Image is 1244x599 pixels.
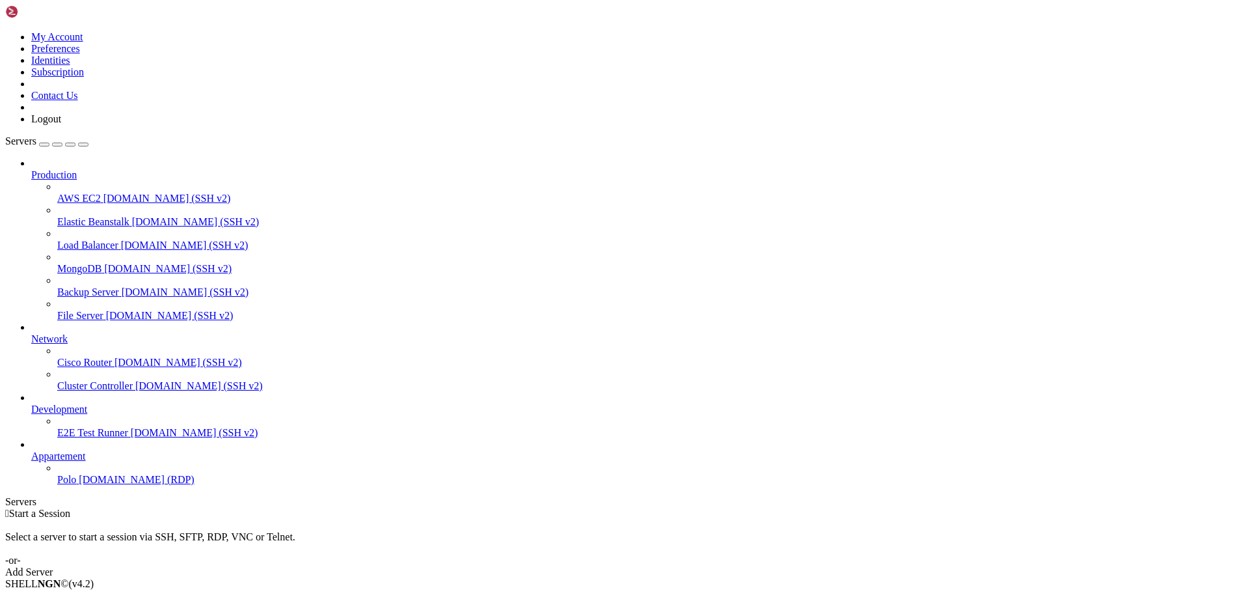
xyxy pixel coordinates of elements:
[131,427,258,438] span: [DOMAIN_NAME] (SSH v2)
[135,380,263,391] span: [DOMAIN_NAME] (SSH v2)
[31,451,1239,462] a: Appartement
[31,113,61,124] a: Logout
[132,216,260,227] span: [DOMAIN_NAME] (SSH v2)
[31,66,84,77] a: Subscription
[31,451,86,462] span: Appartement
[5,578,94,589] span: SHELL ©
[57,228,1239,251] li: Load Balancer [DOMAIN_NAME] (SSH v2)
[31,158,1239,322] li: Production
[31,169,1239,181] a: Production
[121,240,249,251] span: [DOMAIN_NAME] (SSH v2)
[57,193,1239,204] a: AWS EC2 [DOMAIN_NAME] (SSH v2)
[31,392,1239,439] li: Development
[31,333,68,344] span: Network
[57,298,1239,322] li: File Server [DOMAIN_NAME] (SSH v2)
[57,415,1239,439] li: E2E Test Runner [DOMAIN_NAME] (SSH v2)
[57,193,101,204] span: AWS EC2
[115,357,242,368] span: [DOMAIN_NAME] (SSH v2)
[5,520,1239,566] div: Select a server to start a session via SSH, SFTP, RDP, VNC or Telnet. -or-
[5,5,80,18] img: Shellngn
[31,439,1239,486] li: Appartement
[57,240,1239,251] a: Load Balancer [DOMAIN_NAME] (SSH v2)
[57,380,133,391] span: Cluster Controller
[31,404,1239,415] a: Development
[122,286,249,298] span: [DOMAIN_NAME] (SSH v2)
[57,310,1239,322] a: File Server [DOMAIN_NAME] (SSH v2)
[31,55,70,66] a: Identities
[57,286,1239,298] a: Backup Server [DOMAIN_NAME] (SSH v2)
[57,357,112,368] span: Cisco Router
[31,322,1239,392] li: Network
[57,474,1239,486] a: Polo [DOMAIN_NAME] (RDP)
[57,263,101,274] span: MongoDB
[57,286,119,298] span: Backup Server
[104,263,232,274] span: [DOMAIN_NAME] (SSH v2)
[106,310,234,321] span: [DOMAIN_NAME] (SSH v2)
[57,474,76,485] span: Polo
[57,345,1239,369] li: Cisco Router [DOMAIN_NAME] (SSH v2)
[31,169,77,180] span: Production
[103,193,231,204] span: [DOMAIN_NAME] (SSH v2)
[9,508,70,519] span: Start a Session
[57,427,1239,439] a: E2E Test Runner [DOMAIN_NAME] (SSH v2)
[57,357,1239,369] a: Cisco Router [DOMAIN_NAME] (SSH v2)
[5,135,88,146] a: Servers
[31,90,78,101] a: Contact Us
[31,31,83,42] a: My Account
[31,333,1239,345] a: Network
[79,474,194,485] span: [DOMAIN_NAME] (RDP)
[57,181,1239,204] li: AWS EC2 [DOMAIN_NAME] (SSH v2)
[5,566,1239,578] div: Add Server
[57,251,1239,275] li: MongoDB [DOMAIN_NAME] (SSH v2)
[57,310,103,321] span: File Server
[38,578,61,589] b: NGN
[57,380,1239,392] a: Cluster Controller [DOMAIN_NAME] (SSH v2)
[57,263,1239,275] a: MongoDB [DOMAIN_NAME] (SSH v2)
[5,508,9,519] span: 
[57,462,1239,486] li: Polo [DOMAIN_NAME] (RDP)
[5,496,1239,508] div: Servers
[57,369,1239,392] li: Cluster Controller [DOMAIN_NAME] (SSH v2)
[57,216,129,227] span: Elastic Beanstalk
[31,43,80,54] a: Preferences
[57,204,1239,228] li: Elastic Beanstalk [DOMAIN_NAME] (SSH v2)
[57,427,128,438] span: E2E Test Runner
[57,216,1239,228] a: Elastic Beanstalk [DOMAIN_NAME] (SSH v2)
[57,240,118,251] span: Load Balancer
[31,404,87,415] span: Development
[69,578,94,589] span: 4.2.0
[5,135,36,146] span: Servers
[57,275,1239,298] li: Backup Server [DOMAIN_NAME] (SSH v2)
